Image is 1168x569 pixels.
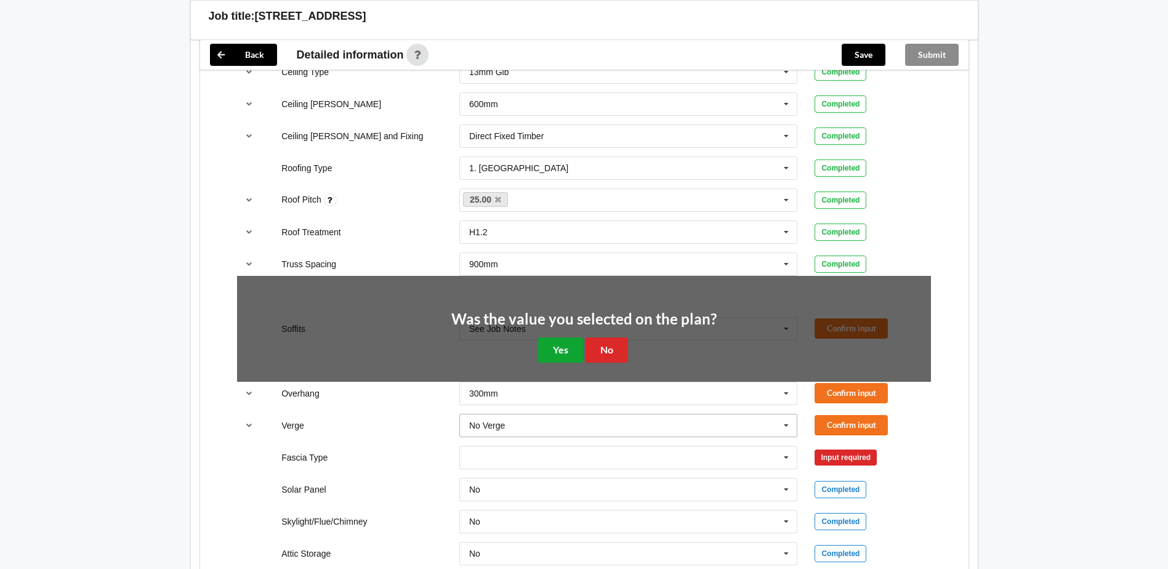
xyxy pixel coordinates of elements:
[281,389,319,398] label: Overhang
[451,310,717,329] h2: Was the value you selected on the plan?
[815,224,866,241] div: Completed
[237,93,261,115] button: reference-toggle
[463,192,509,207] a: 25.00
[281,485,326,494] label: Solar Panel
[815,159,866,177] div: Completed
[469,68,509,76] div: 13mm Gib
[237,125,261,147] button: reference-toggle
[815,450,877,466] div: Input required
[815,192,866,209] div: Completed
[815,256,866,273] div: Completed
[237,221,261,243] button: reference-toggle
[237,253,261,275] button: reference-toggle
[469,421,505,430] div: No Verge
[469,260,498,268] div: 900mm
[281,549,331,559] label: Attic Storage
[469,549,480,558] div: No
[281,131,423,141] label: Ceiling [PERSON_NAME] and Fixing
[237,61,261,83] button: reference-toggle
[538,337,583,363] button: Yes
[815,545,866,562] div: Completed
[469,132,544,140] div: Direct Fixed Timber
[281,67,329,77] label: Ceiling Type
[255,9,366,23] h3: [STREET_ADDRESS]
[297,49,404,60] span: Detailed information
[281,421,304,430] label: Verge
[842,44,885,66] button: Save
[237,382,261,405] button: reference-toggle
[469,389,498,398] div: 300mm
[586,337,628,363] button: No
[209,9,255,23] h3: Job title:
[469,517,480,526] div: No
[281,163,332,173] label: Roofing Type
[281,227,341,237] label: Roof Treatment
[281,195,323,204] label: Roof Pitch
[469,100,498,108] div: 600mm
[281,453,328,462] label: Fascia Type
[815,63,866,81] div: Completed
[210,44,277,66] button: Back
[281,259,336,269] label: Truss Spacing
[281,517,367,527] label: Skylight/Flue/Chimney
[815,481,866,498] div: Completed
[281,99,381,109] label: Ceiling [PERSON_NAME]
[469,228,488,236] div: H1.2
[815,415,888,435] button: Confirm input
[815,127,866,145] div: Completed
[815,513,866,530] div: Completed
[469,485,480,494] div: No
[815,383,888,403] button: Confirm input
[469,164,568,172] div: 1. [GEOGRAPHIC_DATA]
[815,95,866,113] div: Completed
[237,189,261,211] button: reference-toggle
[237,414,261,437] button: reference-toggle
